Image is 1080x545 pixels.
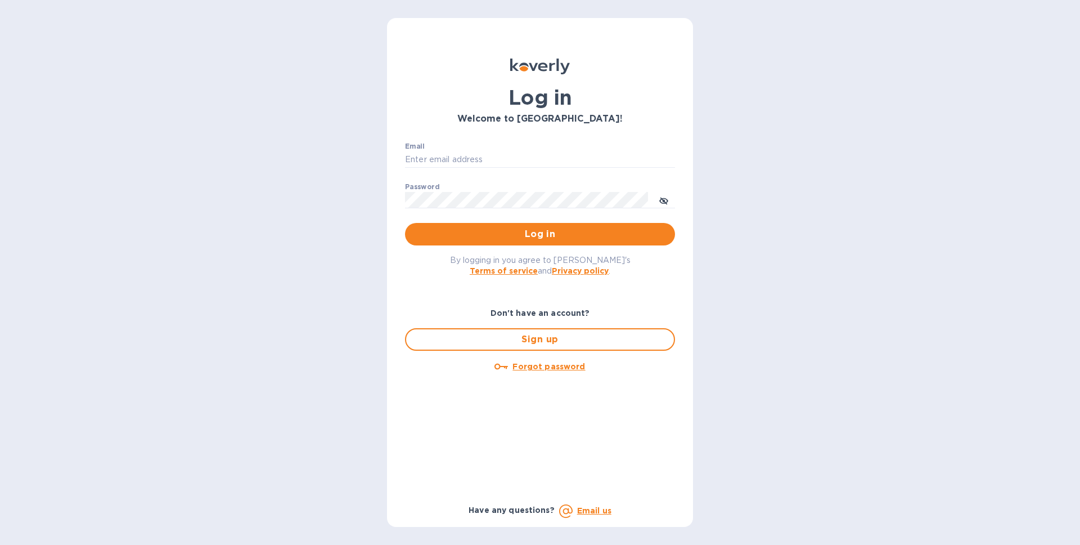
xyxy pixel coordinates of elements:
button: Sign up [405,328,675,351]
button: Log in [405,223,675,245]
a: Terms of service [470,266,538,275]
span: By logging in you agree to [PERSON_NAME]'s and . [450,256,631,275]
a: Privacy policy [552,266,609,275]
img: Koverly [510,59,570,74]
h1: Log in [405,86,675,109]
b: Don't have an account? [490,309,590,318]
span: Log in [414,227,666,241]
h3: Welcome to [GEOGRAPHIC_DATA]! [405,114,675,124]
b: Have any questions? [469,506,555,515]
label: Email [405,143,425,150]
button: toggle password visibility [652,189,675,211]
span: Sign up [415,333,665,346]
a: Email us [577,506,611,515]
label: Password [405,184,439,190]
input: Enter email address [405,151,675,168]
u: Forgot password [512,362,585,371]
